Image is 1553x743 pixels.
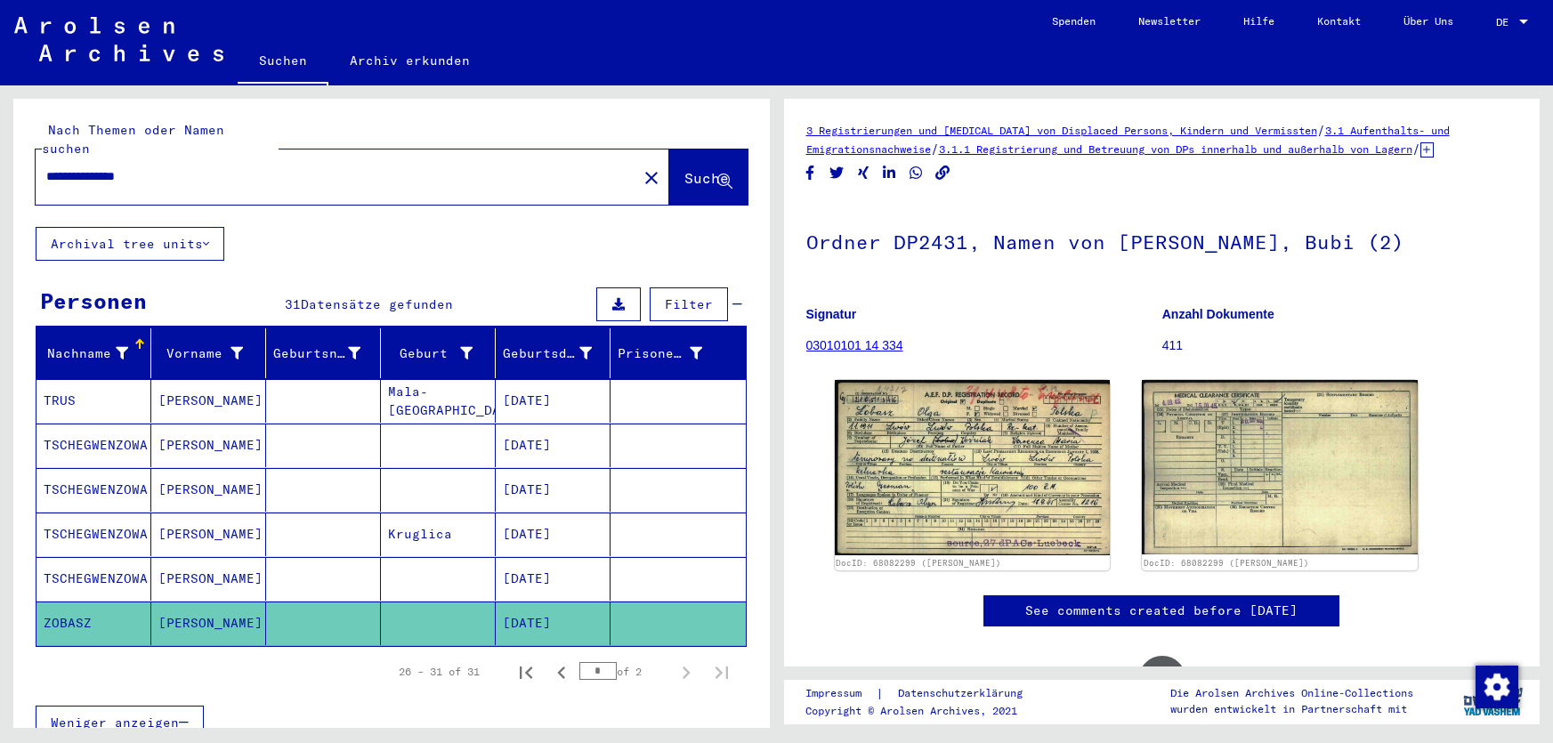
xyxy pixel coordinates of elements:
[40,285,147,317] div: Personen
[388,344,473,363] div: Geburt‏
[1496,16,1516,28] span: DE
[806,338,903,352] a: 03010101 14 334
[1170,685,1413,701] p: Die Arolsen Archives Online-Collections
[496,379,611,423] mat-cell: [DATE]
[880,162,899,184] button: Share on LinkedIn
[238,39,328,85] a: Suchen
[931,141,939,157] span: /
[1162,336,1517,355] p: 411
[503,339,614,367] div: Geburtsdatum
[801,162,820,184] button: Share on Facebook
[835,380,1111,555] img: 001.jpg
[399,664,480,680] div: 26 – 31 of 31
[285,296,301,312] span: 31
[158,344,243,363] div: Vorname
[854,162,873,184] button: Share on Xing
[36,602,151,645] mat-cell: ZOBASZ
[1475,665,1517,707] div: Zustimmung ändern
[388,339,495,367] div: Geburt‏
[1476,666,1518,708] img: Zustimmung ändern
[36,379,151,423] mat-cell: TRUS
[939,142,1412,156] a: 3.1.1 Registrierung und Betreuung von DPs innerhalb und außerhalb von Lagern
[44,339,150,367] div: Nachname
[158,339,265,367] div: Vorname
[544,654,579,690] button: Previous page
[634,159,669,195] button: Clear
[1025,602,1298,620] a: See comments created before [DATE]
[301,296,453,312] span: Datensätze gefunden
[884,684,1044,703] a: Datenschutzerklärung
[151,602,266,645] mat-cell: [PERSON_NAME]
[14,17,223,61] img: Arolsen_neg.svg
[805,703,1044,719] p: Copyright © Arolsen Archives, 2021
[1142,380,1418,554] img: 002.jpg
[273,344,360,363] div: Geburtsname
[806,201,1518,279] h1: Ordner DP2431, Namen von [PERSON_NAME], Bubi (2)
[36,328,151,378] mat-header-cell: Nachname
[36,424,151,467] mat-cell: TSCHEGWENZOWA
[496,328,611,378] mat-header-cell: Geburtsdatum
[151,513,266,556] mat-cell: [PERSON_NAME]
[381,379,496,423] mat-cell: Mala-[GEOGRAPHIC_DATA]
[806,307,857,321] b: Signatur
[266,328,381,378] mat-header-cell: Geburtsname
[496,424,611,467] mat-cell: [DATE]
[273,339,383,367] div: Geburtsname
[496,557,611,601] mat-cell: [DATE]
[42,122,224,157] mat-label: Nach Themen oder Namen suchen
[579,663,668,680] div: of 2
[836,558,1001,568] a: DocID: 68082299 ([PERSON_NAME])
[503,344,592,363] div: Geburtsdatum
[36,706,204,739] button: Weniger anzeigen
[496,468,611,512] mat-cell: [DATE]
[496,602,611,645] mat-cell: [DATE]
[328,39,491,82] a: Archiv erkunden
[151,557,266,601] mat-cell: [PERSON_NAME]
[151,379,266,423] mat-cell: [PERSON_NAME]
[36,468,151,512] mat-cell: TSCHEGWENZOWA
[1317,122,1325,138] span: /
[934,162,952,184] button: Copy link
[51,715,179,731] span: Weniger anzeigen
[381,328,496,378] mat-header-cell: Geburt‏
[665,296,713,312] span: Filter
[151,424,266,467] mat-cell: [PERSON_NAME]
[44,344,128,363] div: Nachname
[36,513,151,556] mat-cell: TSCHEGWENZOWA
[1162,307,1274,321] b: Anzahl Dokumente
[508,654,544,690] button: First page
[618,344,702,363] div: Prisoner #
[36,557,151,601] mat-cell: TSCHEGWENZOWA
[151,468,266,512] mat-cell: [PERSON_NAME]
[828,162,846,184] button: Share on Twitter
[641,167,662,189] mat-icon: close
[618,339,724,367] div: Prisoner #
[496,513,611,556] mat-cell: [DATE]
[668,654,704,690] button: Next page
[1412,141,1420,157] span: /
[1144,558,1309,568] a: DocID: 68082299 ([PERSON_NAME])
[36,227,224,261] button: Archival tree units
[151,328,266,378] mat-header-cell: Vorname
[684,169,729,187] span: Suche
[669,149,748,205] button: Suche
[704,654,740,690] button: Last page
[381,513,496,556] mat-cell: Kruglica
[1460,679,1526,723] img: yv_logo.png
[805,684,876,703] a: Impressum
[650,287,728,321] button: Filter
[907,162,926,184] button: Share on WhatsApp
[611,328,746,378] mat-header-cell: Prisoner #
[1170,701,1413,717] p: wurden entwickelt in Partnerschaft mit
[805,684,1044,703] div: |
[806,124,1317,137] a: 3 Registrierungen und [MEDICAL_DATA] von Displaced Persons, Kindern und Vermissten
